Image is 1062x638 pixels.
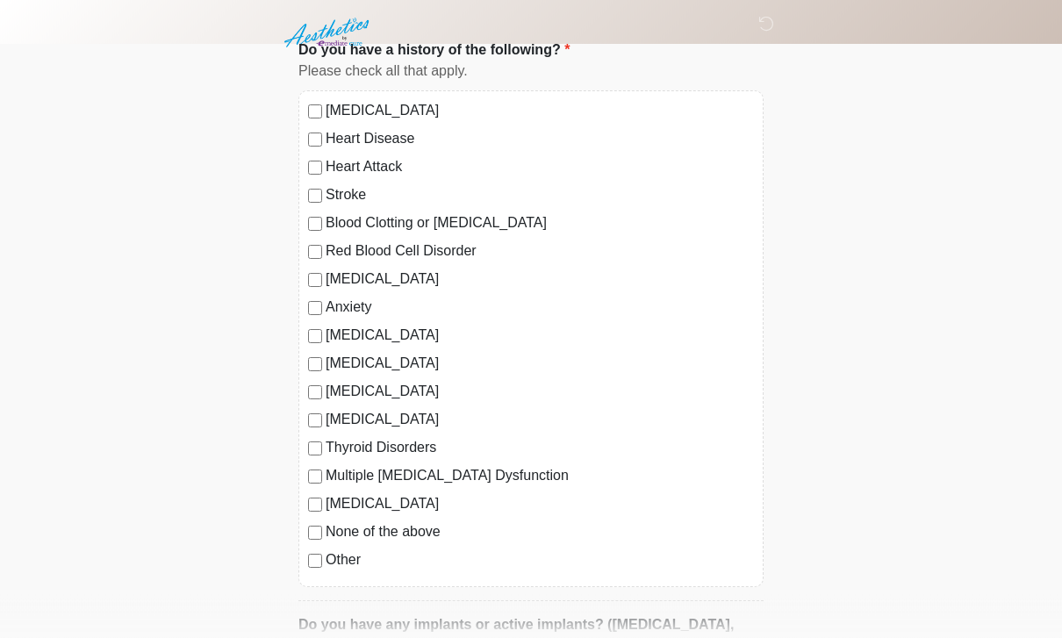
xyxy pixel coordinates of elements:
label: Red Blood Cell Disorder [326,241,754,262]
label: Blood Clotting or [MEDICAL_DATA] [326,213,754,234]
label: [MEDICAL_DATA] [326,382,754,403]
input: None of the above [308,527,322,541]
input: Blood Clotting or [MEDICAL_DATA] [308,218,322,232]
input: [MEDICAL_DATA] [308,498,322,513]
input: Other [308,555,322,569]
label: Thyroid Disorders [326,438,754,459]
label: [MEDICAL_DATA] [326,494,754,515]
label: Heart Disease [326,129,754,150]
input: Red Blood Cell Disorder [308,246,322,260]
label: Anxiety [326,297,754,319]
input: [MEDICAL_DATA] [308,358,322,372]
input: [MEDICAL_DATA] [308,414,322,428]
input: [MEDICAL_DATA] [308,386,322,400]
label: [MEDICAL_DATA] [326,101,754,122]
input: Heart Disease [308,133,322,147]
div: Please check all that apply. [298,61,764,82]
label: None of the above [326,522,754,543]
input: [MEDICAL_DATA] [308,105,322,119]
label: Multiple [MEDICAL_DATA] Dysfunction [326,466,754,487]
input: [MEDICAL_DATA] [308,330,322,344]
label: Heart Attack [326,157,754,178]
input: Stroke [308,190,322,204]
label: [MEDICAL_DATA] [326,326,754,347]
input: [MEDICAL_DATA] [308,274,322,288]
img: Aesthetics by Emediate Cure Logo [281,13,377,54]
input: Anxiety [308,302,322,316]
label: [MEDICAL_DATA] [326,354,754,375]
label: [MEDICAL_DATA] [326,269,754,290]
label: Other [326,550,754,571]
label: Stroke [326,185,754,206]
input: Thyroid Disorders [308,442,322,456]
input: Multiple [MEDICAL_DATA] Dysfunction [308,470,322,484]
input: Heart Attack [308,161,322,176]
label: [MEDICAL_DATA] [326,410,754,431]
